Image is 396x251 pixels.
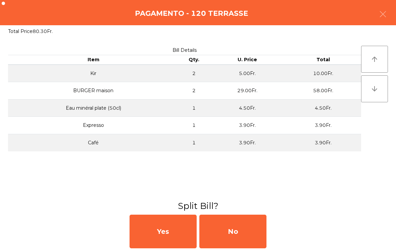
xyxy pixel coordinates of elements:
td: 5.00Fr. [209,65,285,82]
th: Item [8,55,179,65]
th: Total [285,55,361,65]
button: arrow_upward [361,46,388,73]
span: 80.30Fr. [33,28,53,34]
div: No [199,215,266,248]
h3: Split Bill? [5,200,391,212]
td: 2 [179,65,209,82]
div: Yes [130,215,197,248]
th: U. Price [209,55,285,65]
td: 1 [179,117,209,134]
td: 3.90Fr. [285,117,361,134]
td: 10.00Fr. [285,65,361,82]
td: BURGER maison [8,82,179,100]
i: arrow_upward [370,55,379,63]
span: Bill Details [172,47,197,53]
h4: Pagamento - 120 TERRASSE [135,8,248,19]
td: 4.50Fr. [285,99,361,117]
td: Expresso [8,117,179,134]
td: 3.90Fr. [285,134,361,151]
td: Eau minéral plate (50cl) [8,99,179,117]
td: 3.90Fr. [209,134,285,151]
td: 1 [179,99,209,117]
td: 29.00Fr. [209,82,285,100]
span: Total Price [8,28,33,34]
i: arrow_downward [370,85,379,93]
th: Qty. [179,55,209,65]
td: 1 [179,134,209,151]
td: Kir [8,65,179,82]
td: 4.50Fr. [209,99,285,117]
td: 3.90Fr. [209,117,285,134]
td: 58.00Fr. [285,82,361,100]
button: arrow_downward [361,75,388,102]
td: Café [8,134,179,151]
td: 2 [179,82,209,100]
